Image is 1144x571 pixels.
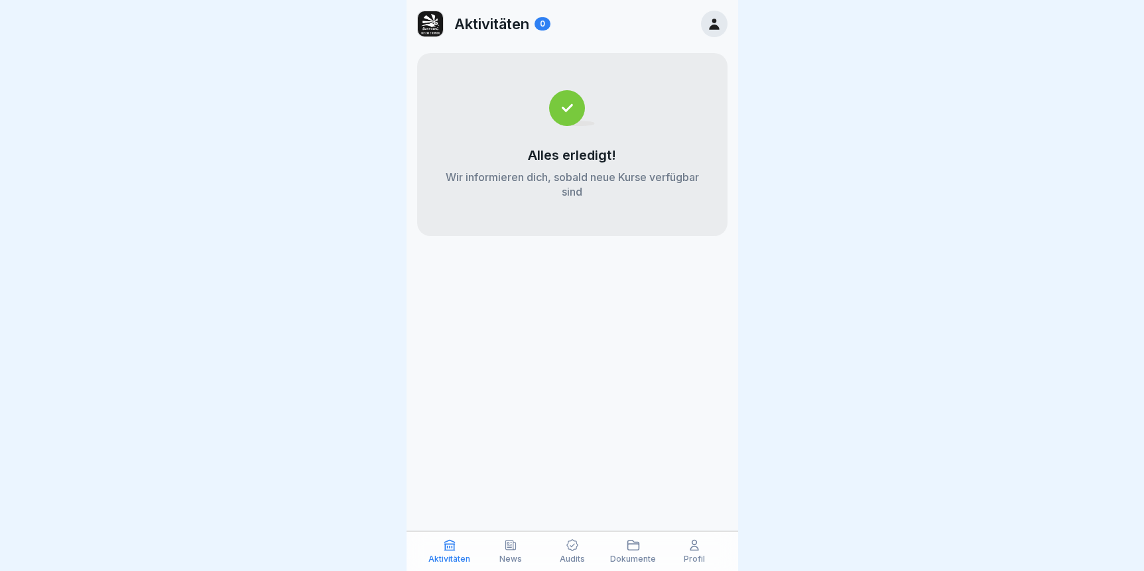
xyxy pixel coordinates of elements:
[418,11,443,36] img: zazc8asra4ka39jdtci05bj8.png
[528,147,616,163] p: Alles erledigt!
[549,90,595,126] img: completed.svg
[454,15,529,32] p: Aktivitäten
[444,170,701,199] p: Wir informieren dich, sobald neue Kurse verfügbar sind
[499,554,522,564] p: News
[535,17,550,31] div: 0
[560,554,585,564] p: Audits
[428,554,470,564] p: Aktivitäten
[610,554,656,564] p: Dokumente
[684,554,705,564] p: Profil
